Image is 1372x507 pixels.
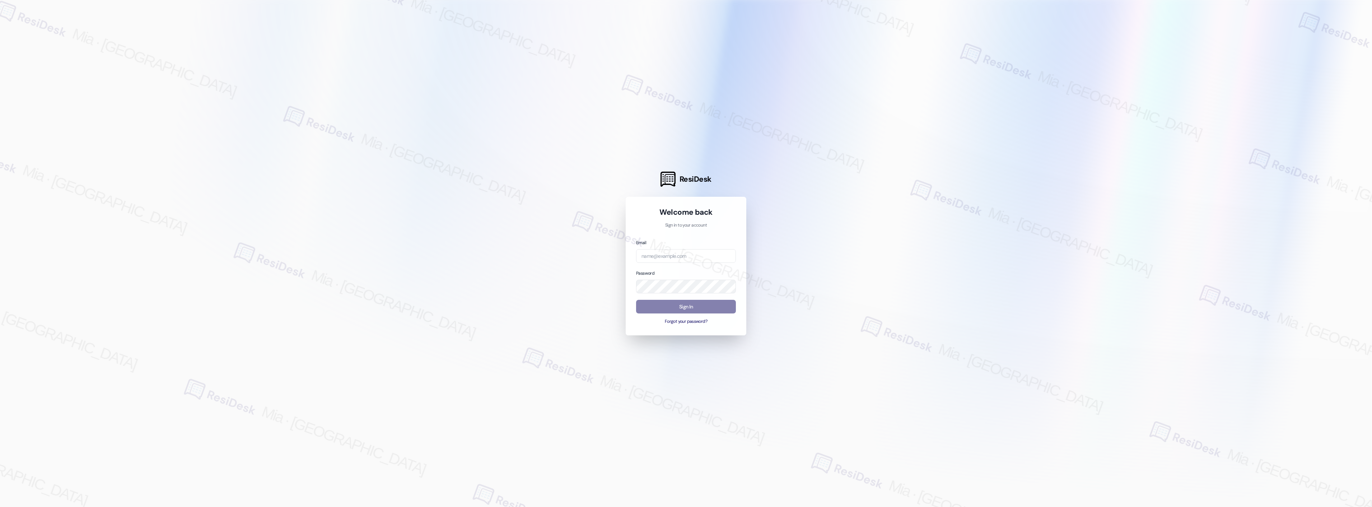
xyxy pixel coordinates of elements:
img: ResiDesk Logo [661,172,676,187]
p: Sign in to your account [636,222,736,229]
label: Email [636,240,646,246]
button: Forgot your password? [636,318,736,325]
h1: Welcome back [636,207,736,217]
span: ResiDesk [680,174,711,184]
input: name@example.com [636,249,736,263]
label: Password [636,270,654,276]
button: Sign In [636,300,736,314]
